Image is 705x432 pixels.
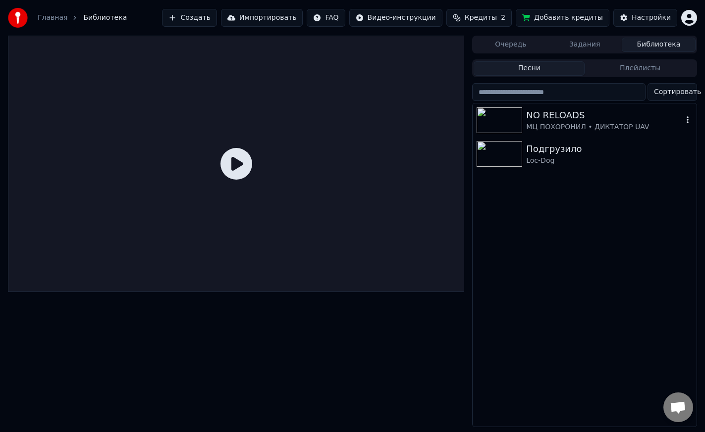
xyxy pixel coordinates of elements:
[349,9,442,27] button: Видео-инструкции
[526,122,683,132] div: МЦ ПОХОРОНИЛ • ДИКТАТОР UAV
[38,13,67,23] a: Главная
[526,156,693,166] div: Loc-Dog
[663,392,693,422] div: Открытый чат
[446,9,512,27] button: Кредиты2
[501,13,505,23] span: 2
[526,142,693,156] div: Подгрузило
[465,13,497,23] span: Кредиты
[632,13,671,23] div: Настройки
[162,9,217,27] button: Создать
[622,38,696,52] button: Библиотека
[585,61,696,76] button: Плейлисты
[654,87,701,97] span: Сортировать
[307,9,345,27] button: FAQ
[548,38,622,52] button: Задания
[613,9,677,27] button: Настройки
[221,9,303,27] button: Импортировать
[8,8,28,28] img: youka
[38,13,127,23] nav: breadcrumb
[83,13,127,23] span: Библиотека
[516,9,609,27] button: Добавить кредиты
[474,61,585,76] button: Песни
[526,108,683,122] div: NO RELOADS
[474,38,547,52] button: Очередь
